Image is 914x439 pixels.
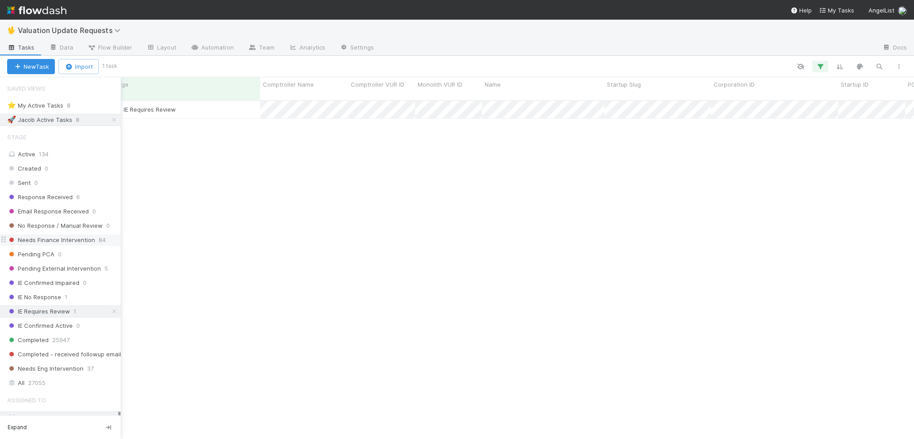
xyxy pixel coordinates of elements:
[7,101,16,109] span: ⭐
[76,114,88,125] span: 8
[7,220,103,231] span: No Response / Manual Review
[7,177,31,188] span: Sent
[42,41,80,55] a: Data
[7,43,35,52] span: Tasks
[898,6,907,15] img: avatar_e5ec2f5b-afc7-4357-8cf1-2139873d70b1.png
[868,7,894,14] span: AngelList
[7,149,118,160] div: Active
[18,26,125,35] span: Valuation Update Requests
[819,6,854,15] a: My Tasks
[28,414,46,421] span: 27055
[282,41,332,55] a: Analytics
[7,391,46,409] span: Assigned To
[58,249,62,260] span: 0
[7,128,26,146] span: Stage
[790,6,812,15] div: Help
[80,41,139,55] a: Flow Builder
[76,192,80,203] span: 6
[7,114,72,125] div: Jacob Active Tasks
[7,334,49,346] span: Completed
[28,377,46,389] span: 27055
[7,3,66,18] img: logo-inverted-e16ddd16eac7371096b0.svg
[485,80,501,89] span: Name
[34,177,38,188] span: 0
[7,249,54,260] span: Pending PCA
[113,105,176,114] div: IE Requires Review
[106,220,110,231] span: 0
[7,292,61,303] span: IE No Response
[99,234,106,246] span: 84
[76,320,80,331] span: 0
[7,377,118,389] div: All
[7,277,79,288] span: IE Confirmed Impaired
[67,100,79,111] span: 8
[241,41,282,55] a: Team
[104,263,108,274] span: 5
[8,423,27,431] span: Expand
[7,59,55,74] button: NewTask
[113,106,176,113] span: IE Requires Review
[74,306,76,317] span: 1
[7,206,89,217] span: Email Response Received
[39,151,49,158] span: 134
[7,100,63,111] div: My Active Tasks
[7,79,46,97] span: Saved Views
[7,192,73,203] span: Response Received
[52,334,70,346] span: 25947
[139,41,183,55] a: Layout
[58,59,99,74] button: Import
[819,7,854,14] span: My Tasks
[7,263,101,274] span: Pending External Intervention
[7,306,70,317] span: IE Requires Review
[7,320,73,331] span: IE Confirmed Active
[332,41,381,55] a: Settings
[351,80,404,89] span: Comptroller VUR ID
[263,80,314,89] span: Comptroller Name
[841,80,868,89] span: Startup ID
[7,363,83,374] span: Needs Eng Intervention
[7,163,41,174] span: Created
[183,41,241,55] a: Automation
[83,277,87,288] span: 0
[87,363,94,374] span: 37
[87,43,132,52] span: Flow Builder
[7,349,121,360] span: Completed - received followup email
[102,62,117,70] small: 1 task
[7,26,16,34] span: 🖖
[7,116,16,123] span: 🚀
[7,412,118,423] div: All
[714,80,755,89] span: Corporation ID
[875,41,914,55] a: Docs
[45,163,48,174] span: 0
[418,80,462,89] span: Monolith VUR ID
[607,80,641,89] span: Startup Slug
[92,206,96,217] span: 0
[65,292,67,303] span: 1
[7,234,95,246] span: Needs Finance Intervention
